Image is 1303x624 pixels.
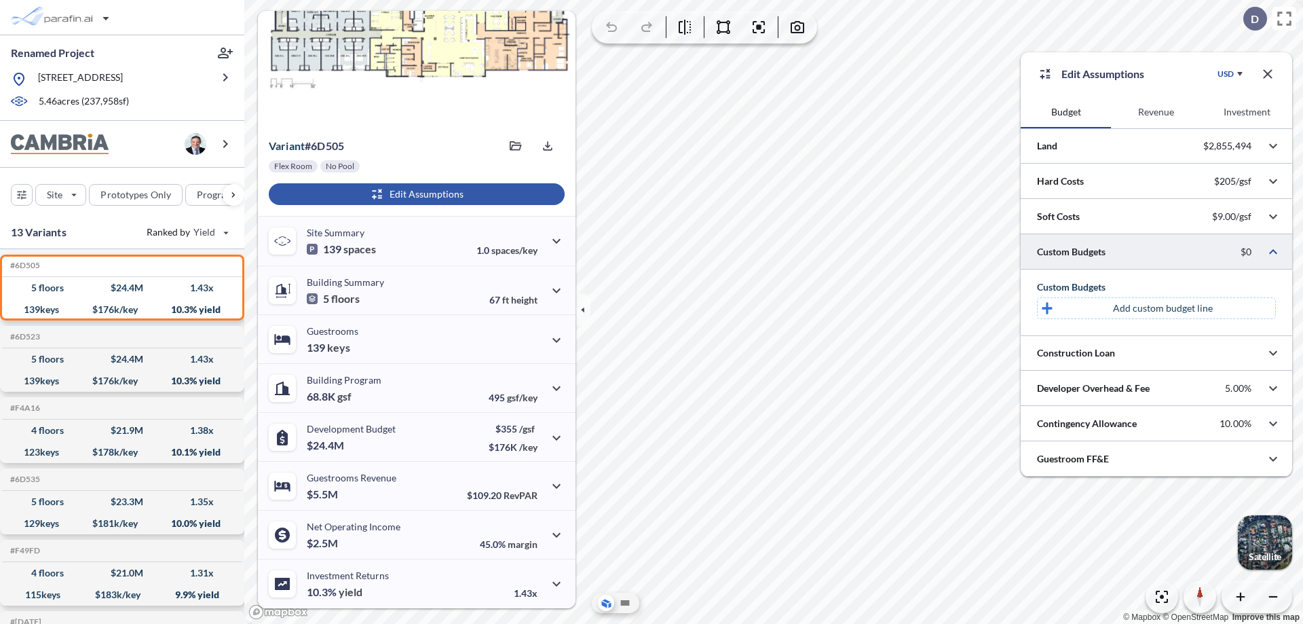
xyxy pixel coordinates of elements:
p: 13 Variants [11,224,67,240]
p: [STREET_ADDRESS] [38,71,123,88]
button: Edit Assumptions [269,183,565,205]
p: Renamed Project [11,45,94,60]
p: Guestrooms Revenue [307,472,396,483]
span: height [511,294,537,306]
button: Prototypes Only [89,184,183,206]
span: yield [339,585,362,599]
p: $176K [489,441,537,453]
p: 139 [307,341,350,354]
p: 68.8K [307,390,352,403]
p: Hard Costs [1037,175,1084,188]
a: Mapbox [1123,612,1160,622]
p: $24.4M [307,439,346,452]
button: Site [35,184,86,206]
p: 495 [489,392,537,403]
span: keys [327,341,350,354]
span: spaces [343,242,376,256]
button: Add custom budget line [1037,297,1276,319]
p: 5 [307,292,360,306]
p: 1.0 [476,244,537,256]
p: # 6d505 [269,139,344,153]
p: Flex Room [274,161,312,172]
p: 10.00% [1220,418,1251,430]
p: Land [1037,139,1057,153]
p: $355 [489,423,537,435]
p: $9.00/gsf [1212,210,1251,223]
p: $2.5M [307,536,340,550]
p: Building Summary [307,276,384,288]
h5: Click to copy the code [7,475,40,484]
img: Switcher Image [1238,515,1292,570]
p: 67 [489,294,537,306]
span: Yield [193,225,216,239]
span: spaces/key [491,244,537,256]
button: Site Plan [617,595,633,611]
p: Investment Returns [307,570,389,581]
h5: Click to copy the code [7,332,40,342]
button: Ranked by Yield [136,221,238,243]
p: $205/gsf [1214,175,1251,187]
button: Aerial View [598,595,614,611]
p: 1.43x [514,587,537,599]
p: D [1251,13,1259,25]
p: Prototypes Only [100,188,171,202]
span: RevPAR [504,490,537,501]
p: Site [47,188,62,202]
a: OpenStreetMap [1163,612,1228,622]
a: Improve this map [1232,612,1300,622]
p: Edit Assumptions [1061,66,1144,82]
h5: Click to copy the code [7,403,40,413]
p: Program [197,188,235,202]
p: $2,855,494 [1203,140,1251,152]
button: Program [185,184,259,206]
p: 45.0% [480,538,537,550]
div: USD [1217,69,1234,79]
div: Custom Budgets [1037,280,1276,294]
p: Site Summary [307,227,364,238]
p: Satellite [1249,551,1281,562]
span: ft [502,294,509,306]
span: gsf [337,390,352,403]
span: Variant [269,139,305,152]
p: 10.3% [307,585,362,599]
p: 139 [307,242,376,256]
h5: Click to copy the code [7,546,40,555]
span: floors [331,292,360,306]
p: Construction Loan [1037,346,1115,360]
p: $109.20 [467,490,537,501]
span: margin [508,538,537,550]
p: Add custom budget line [1113,301,1213,315]
p: Guestroom FF&E [1037,452,1109,466]
img: user logo [185,133,206,155]
p: Soft Costs [1037,210,1080,223]
p: Contingency Allowance [1037,417,1137,430]
p: Development Budget [307,423,396,435]
p: Guestrooms [307,325,358,337]
span: /key [519,441,537,453]
p: 5.00% [1225,382,1251,394]
p: Net Operating Income [307,521,400,532]
a: Mapbox homepage [248,604,308,620]
p: Building Program [307,374,381,386]
h5: Click to copy the code [7,261,40,270]
button: Revenue [1111,96,1201,128]
p: No Pool [326,161,354,172]
button: Investment [1202,96,1292,128]
span: gsf/key [507,392,537,403]
button: Budget [1021,96,1111,128]
button: Switcher ImageSatellite [1238,515,1292,570]
span: /gsf [519,423,535,435]
p: 5.46 acres ( 237,958 sf) [39,94,129,109]
p: Developer Overhead & Fee [1037,382,1150,395]
p: $5.5M [307,488,340,501]
img: BrandImage [11,134,109,155]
